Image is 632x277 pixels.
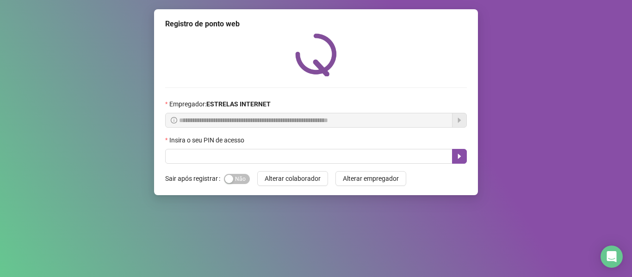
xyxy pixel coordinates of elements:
label: Sair após registrar [165,171,224,186]
span: info-circle [171,117,177,123]
span: Alterar empregador [343,173,399,184]
span: Alterar colaborador [265,173,321,184]
span: Empregador : [169,99,271,109]
button: Alterar colaborador [257,171,328,186]
div: Registro de ponto web [165,18,467,30]
button: Alterar empregador [335,171,406,186]
div: Open Intercom Messenger [601,246,623,268]
label: Insira o seu PIN de acesso [165,135,250,145]
span: caret-right [456,153,463,160]
strong: ESTRELAS INTERNET [206,100,271,108]
img: QRPoint [295,33,337,76]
